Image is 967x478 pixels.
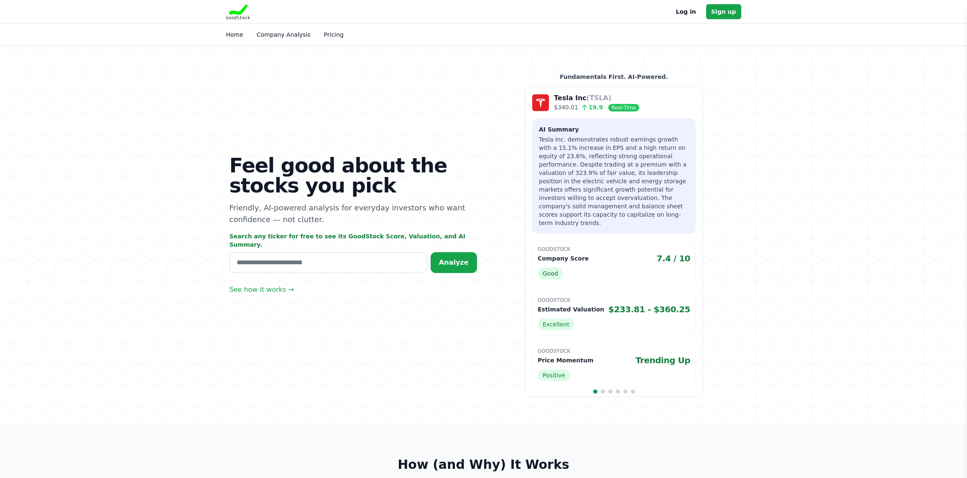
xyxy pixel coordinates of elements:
span: Go to slide 5 [623,389,628,394]
span: Good [538,268,563,279]
h2: How (and Why) It Works [253,457,714,472]
div: 1 / 6 [525,86,703,397]
p: Tesla Inc [554,93,639,103]
span: Go to slide 4 [616,389,620,394]
h1: Feel good about the stocks you pick [230,155,477,195]
p: Company Score [538,254,589,263]
span: 19.9 [578,104,603,111]
a: Log in [676,7,696,17]
span: $233.81 - $360.25 [608,303,690,315]
a: Home [226,31,243,38]
a: Company Logo Tesla Inc(TSLA) $340.01 19.9 Real-Time AI Summary Tesla Inc. demonstrates robust ear... [525,86,703,397]
p: GoodStock [538,297,690,303]
p: Friendly, AI-powered analysis for everyday investors who want confidence — not clutter. [230,202,477,225]
span: Positive [538,369,570,381]
p: Fundamentals First. AI-Powered. [525,73,703,81]
span: Go to slide 6 [631,389,635,394]
span: Go to slide 3 [608,389,612,394]
p: GoodStock [538,348,690,354]
a: See how it works → [230,285,294,295]
span: 7.4 / 10 [657,253,691,264]
span: Trending Up [635,354,690,366]
a: Sign up [706,4,741,19]
button: Analyze [431,252,477,273]
span: Excellent [538,319,574,330]
span: (TSLA) [587,94,612,102]
span: Go to slide 1 [593,389,597,394]
p: Estimated Valuation [538,305,604,314]
p: GoodStock [538,246,690,253]
span: Go to slide 2 [601,389,605,394]
a: Pricing [324,31,344,38]
h3: AI Summary [539,125,689,134]
p: $340.01 [554,103,639,112]
p: Tesla Inc. demonstrates robust earnings growth with a 15.1% increase in EPS and a high return on ... [539,135,689,227]
p: Search any ticker for free to see its GoodStock Score, Valuation, and AI Summary. [230,232,477,249]
img: Goodstock Logo [226,4,250,19]
a: Company Analysis [257,31,311,38]
img: Company Logo [532,94,549,111]
p: Price Momentum [538,356,593,364]
span: Real-Time [608,104,639,111]
span: Analyze [439,258,469,266]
